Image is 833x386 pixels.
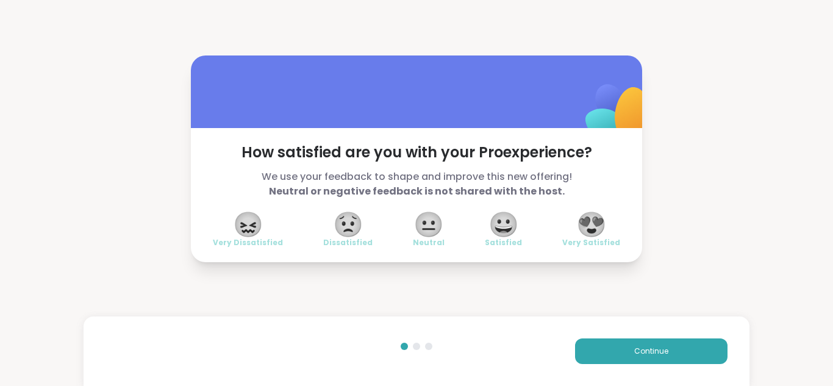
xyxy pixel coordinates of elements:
span: 😟 [333,213,363,235]
span: We use your feedback to shape and improve this new offering! [213,170,620,199]
button: Continue [575,338,728,364]
img: ShareWell Logomark [557,52,678,174]
span: 😀 [488,213,519,235]
b: Neutral or negative feedback is not shared with the host. [269,184,565,198]
span: 😖 [233,213,263,235]
span: Neutral [413,238,445,248]
span: How satisfied are you with your Pro experience? [213,143,620,162]
span: Very Satisfied [562,238,620,248]
span: 😍 [576,213,607,235]
span: Dissatisfied [323,238,373,248]
span: 😐 [413,213,444,235]
span: Satisfied [485,238,522,248]
span: Very Dissatisfied [213,238,283,248]
span: Continue [634,346,668,357]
